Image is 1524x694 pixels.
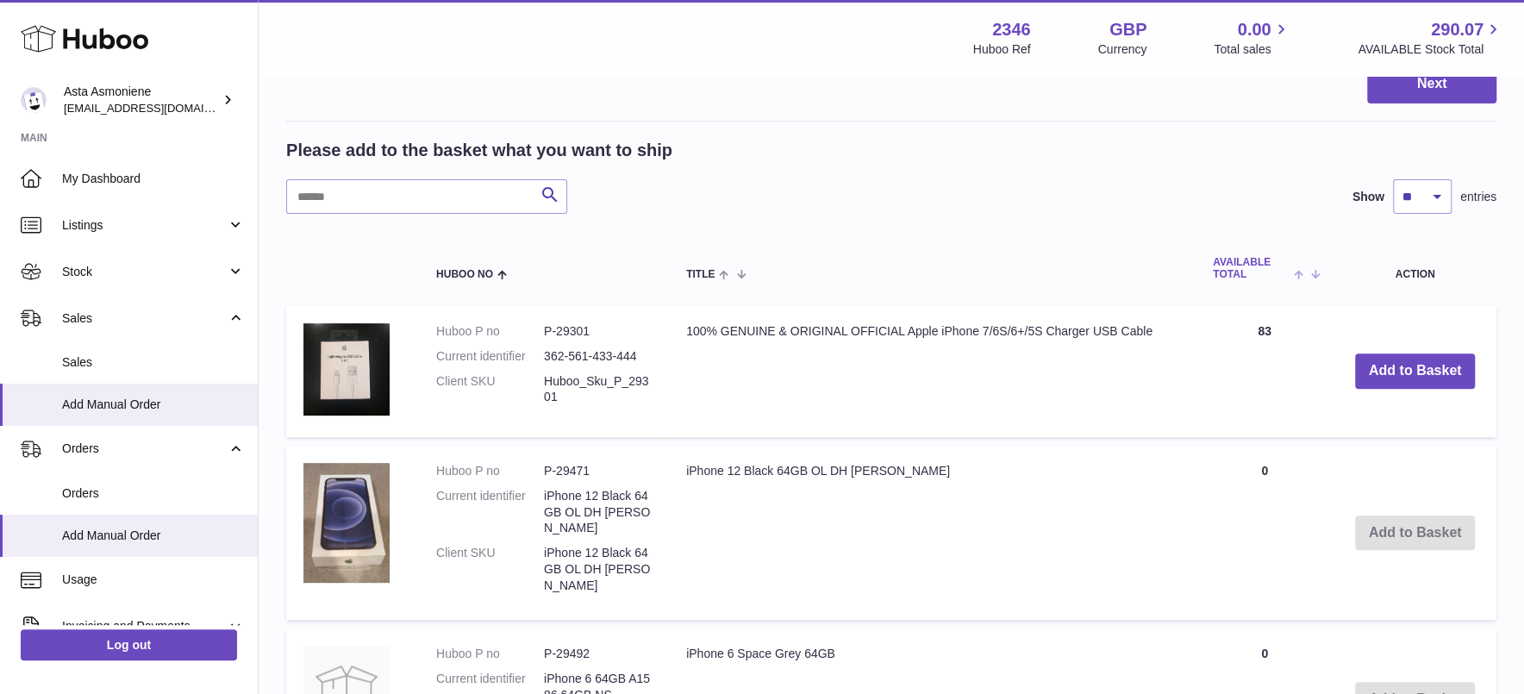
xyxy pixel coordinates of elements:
[669,306,1196,437] td: 100% GENUINE & ORIGINAL OFFICIAL Apple iPhone 7/6S/6+/5S Charger USB Cable
[1358,41,1503,58] span: AVAILABLE Stock Total
[1238,18,1271,41] span: 0.00
[62,217,227,234] span: Listings
[1460,189,1496,205] span: entries
[1367,64,1496,104] button: Next
[436,463,544,479] dt: Huboo P no
[436,373,544,406] dt: Client SKU
[1213,257,1290,279] span: AVAILABLE Total
[436,323,544,340] dt: Huboo P no
[64,101,253,115] span: [EMAIL_ADDRESS][DOMAIN_NAME]
[1098,41,1147,58] div: Currency
[436,269,493,280] span: Huboo no
[436,488,544,537] dt: Current identifier
[62,354,245,371] span: Sales
[1352,189,1384,205] label: Show
[62,618,227,635] span: Invoicing and Payments
[1214,18,1290,58] a: 0.00 Total sales
[64,84,219,116] div: Asta Asmoniene
[62,264,227,280] span: Stock
[992,18,1031,41] strong: 2346
[21,629,237,660] a: Log out
[1431,18,1483,41] span: 290.07
[303,463,390,583] img: iPhone 12 Black 64GB OL DH Jim
[1196,446,1333,620] td: 0
[544,488,652,537] dd: iPhone 12 Black 64GB OL DH [PERSON_NAME]
[436,348,544,365] dt: Current identifier
[544,646,652,662] dd: P-29492
[62,310,227,327] span: Sales
[544,545,652,594] dd: iPhone 12 Black 64GB OL DH [PERSON_NAME]
[62,572,245,588] span: Usage
[1355,353,1476,389] button: Add to Basket
[62,485,245,502] span: Orders
[669,446,1196,620] td: iPhone 12 Black 64GB OL DH [PERSON_NAME]
[62,441,227,457] span: Orders
[21,87,47,113] img: onlyipsales@gmail.com
[1333,240,1496,297] th: Action
[62,171,245,187] span: My Dashboard
[1196,306,1333,437] td: 83
[303,323,390,416] img: 100% GENUINE & ORIGINAL OFFICIAL Apple iPhone 7/6S/6+/5S Charger USB Cable
[544,373,652,406] dd: Huboo_Sku_P_29301
[62,397,245,413] span: Add Manual Order
[1109,18,1146,41] strong: GBP
[436,646,544,662] dt: Huboo P no
[1214,41,1290,58] span: Total sales
[544,348,652,365] dd: 362-561-433-444
[62,528,245,544] span: Add Manual Order
[973,41,1031,58] div: Huboo Ref
[286,139,672,162] h2: Please add to the basket what you want to ship
[1358,18,1503,58] a: 290.07 AVAILABLE Stock Total
[544,463,652,479] dd: P-29471
[544,323,652,340] dd: P-29301
[436,545,544,594] dt: Client SKU
[686,269,715,280] span: Title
